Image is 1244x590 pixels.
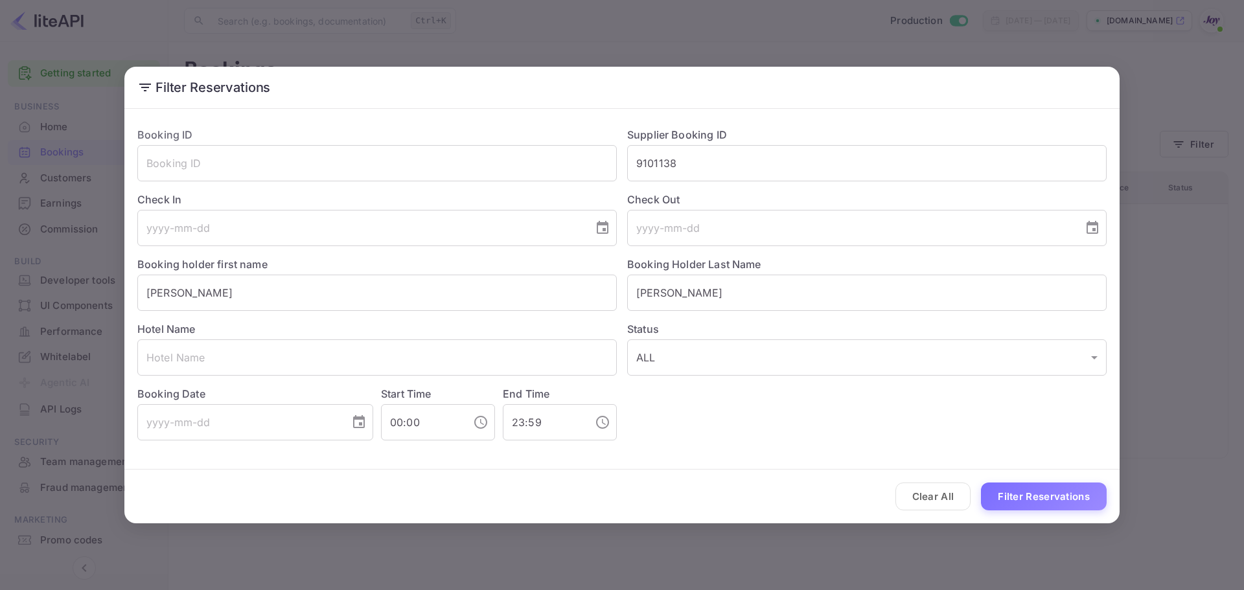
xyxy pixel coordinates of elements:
[346,409,372,435] button: Choose date
[503,404,584,440] input: hh:mm
[137,404,341,440] input: yyyy-mm-dd
[381,404,463,440] input: hh:mm
[590,215,616,241] button: Choose date
[137,192,617,207] label: Check In
[503,387,549,400] label: End Time
[627,192,1107,207] label: Check Out
[137,339,617,376] input: Hotel Name
[627,275,1107,311] input: Holder Last Name
[137,275,617,311] input: Holder First Name
[1079,215,1105,241] button: Choose date
[137,386,373,402] label: Booking Date
[468,409,494,435] button: Choose time, selected time is 12:00 AM
[590,409,616,435] button: Choose time, selected time is 11:59 PM
[137,323,196,335] label: Hotel Name
[627,145,1107,181] input: Supplier Booking ID
[627,210,1074,246] input: yyyy-mm-dd
[137,128,193,141] label: Booking ID
[137,258,268,271] label: Booking holder first name
[137,145,617,181] input: Booking ID
[981,482,1107,510] button: Filter Reservations
[137,210,584,246] input: yyyy-mm-dd
[895,482,971,510] button: Clear All
[627,339,1107,376] div: ALL
[627,258,761,271] label: Booking Holder Last Name
[627,128,727,141] label: Supplier Booking ID
[627,321,1107,337] label: Status
[381,387,432,400] label: Start Time
[124,67,1120,108] h2: Filter Reservations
